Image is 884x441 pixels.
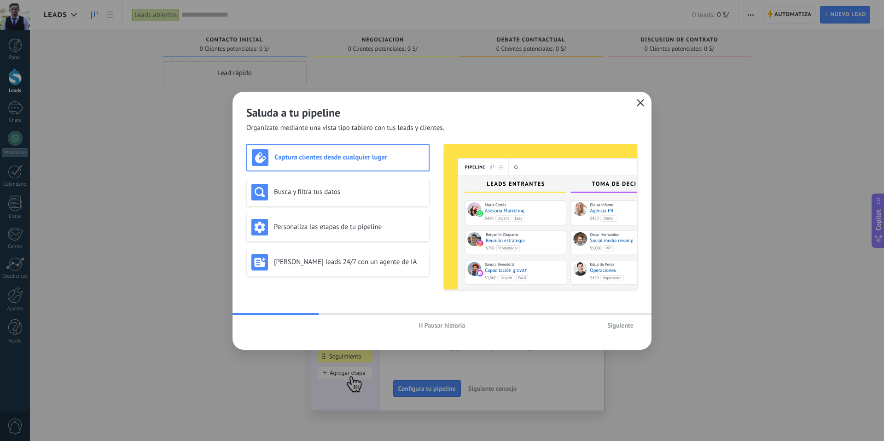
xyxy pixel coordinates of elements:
h3: Captura clientes desde cualquier lugar [274,153,424,162]
h2: Saluda a tu pipeline [246,106,638,120]
h3: Personaliza las etapas de tu pipeline [274,223,425,231]
button: Pausar historia [415,318,470,332]
span: Pausar historia [425,322,465,329]
button: Siguiente [603,318,638,332]
span: Organízate mediante una vista tipo tablero con tus leads y clientes. [246,123,444,133]
span: Siguiente [607,322,634,329]
h3: Busca y filtra tus datos [274,188,425,196]
h3: [PERSON_NAME] leads 24/7 con un agente de IA [274,258,425,266]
